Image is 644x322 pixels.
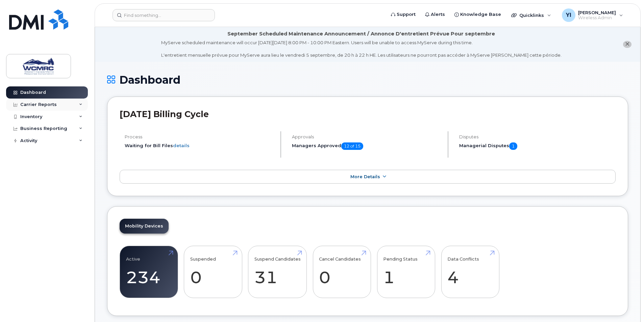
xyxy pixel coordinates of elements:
[190,250,236,294] a: Suspended 0
[161,39,562,58] div: MyServe scheduled maintenance will occur [DATE][DATE] 8:00 PM - 10:00 PM Eastern. Users will be u...
[292,134,442,139] h4: Approvals
[126,250,172,294] a: Active 234
[120,219,169,234] a: Mobility Devices
[227,30,495,37] div: September Scheduled Maintenance Announcement / Annonce D'entretient Prévue Pour septembre
[319,250,365,294] a: Cancel Candidates 0
[459,134,616,139] h4: Disputes
[447,250,493,294] a: Data Conflicts 4
[292,142,442,150] h5: Managers Approved
[107,74,628,86] h1: Dashboard
[459,142,616,150] h5: Managerial Disputes
[125,142,275,149] li: Waiting for Bill Files
[350,174,380,179] span: More Details
[173,143,190,148] a: details
[125,134,275,139] h4: Process
[623,41,631,48] button: close notification
[254,250,301,294] a: Suspend Candidates 31
[509,142,517,150] span: 1
[120,109,616,119] h2: [DATE] Billing Cycle
[341,142,363,150] span: 12 of 15
[383,250,429,294] a: Pending Status 1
